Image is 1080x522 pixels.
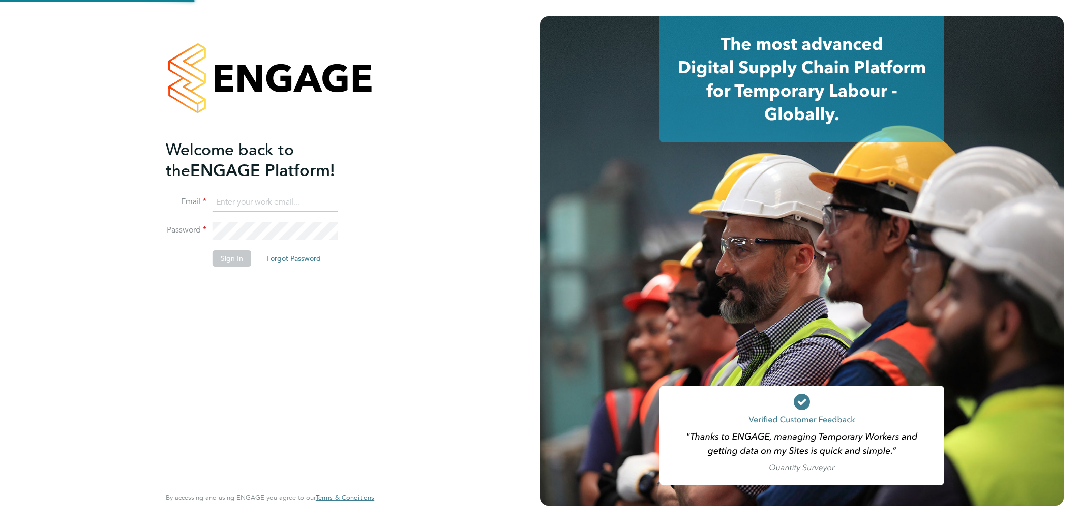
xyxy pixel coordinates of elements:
[166,196,206,207] label: Email
[166,225,206,236] label: Password
[213,193,338,212] input: Enter your work email...
[213,250,251,267] button: Sign In
[166,140,294,181] span: Welcome back to the
[316,494,374,502] a: Terms & Conditions
[166,493,374,502] span: By accessing and using ENGAGE you agree to our
[166,139,364,181] h2: ENGAGE Platform!
[258,250,329,267] button: Forgot Password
